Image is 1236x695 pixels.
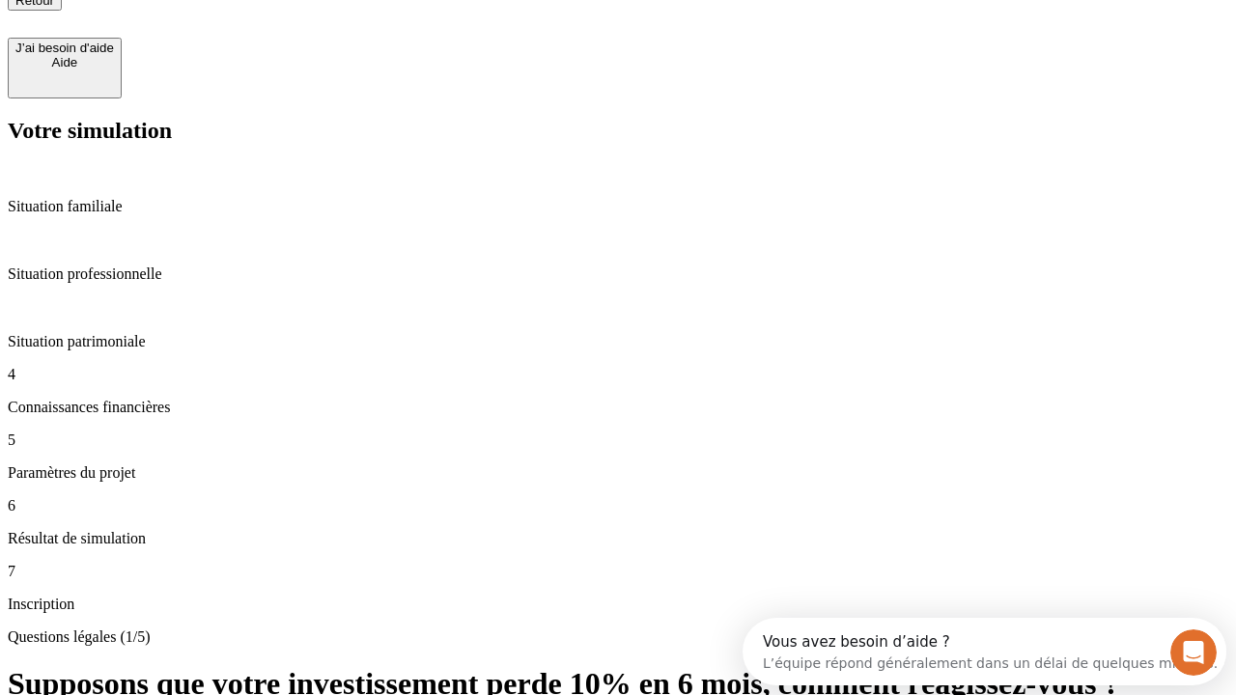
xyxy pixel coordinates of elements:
p: Situation patrimoniale [8,333,1228,350]
p: 5 [8,431,1228,449]
div: J’ai besoin d'aide [15,41,114,55]
iframe: Intercom live chat [1170,629,1217,676]
div: L’équipe répond généralement dans un délai de quelques minutes. [20,32,475,52]
p: Résultat de simulation [8,530,1228,547]
p: 4 [8,366,1228,383]
iframe: Intercom live chat discovery launcher [743,618,1226,685]
p: Situation familiale [8,198,1228,215]
div: Ouvrir le Messenger Intercom [8,8,532,61]
button: J’ai besoin d'aideAide [8,38,122,98]
p: Connaissances financières [8,399,1228,416]
div: Vous avez besoin d’aide ? [20,16,475,32]
p: Paramètres du projet [8,464,1228,482]
p: Inscription [8,596,1228,613]
p: 7 [8,563,1228,580]
p: Situation professionnelle [8,265,1228,283]
p: Questions légales (1/5) [8,628,1228,646]
p: 6 [8,497,1228,514]
h2: Votre simulation [8,118,1228,144]
div: Aide [15,55,114,69]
